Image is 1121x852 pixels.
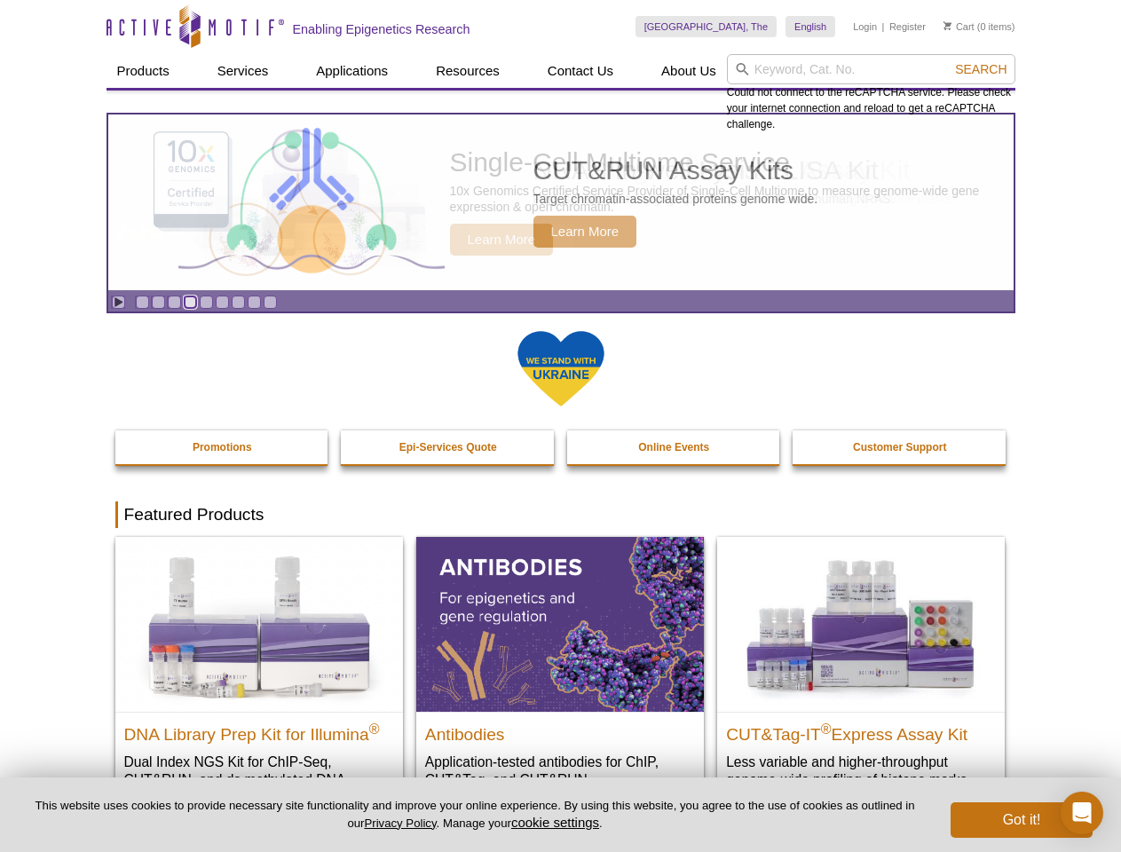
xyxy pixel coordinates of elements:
a: Go to slide 6 [216,296,229,309]
a: Go to slide 4 [184,296,197,309]
a: Privacy Policy [364,816,436,830]
article: CUT&RUN Assay Kits [108,114,1014,290]
strong: Promotions [193,441,252,454]
h2: Antibodies [425,717,695,744]
a: Go to slide 3 [168,296,181,309]
a: Applications [305,54,399,88]
a: Resources [425,54,510,88]
a: Customer Support [793,430,1007,464]
strong: Customer Support [853,441,946,454]
a: Go to slide 5 [200,296,213,309]
p: Less variable and higher-throughput genome-wide profiling of histone marks​. [726,753,996,789]
a: Go to slide 9 [264,296,277,309]
li: (0 items) [943,16,1015,37]
a: Online Events [567,430,782,464]
img: We Stand With Ukraine [517,329,605,408]
a: Promotions [115,430,330,464]
a: Cart [943,20,975,33]
button: Search [950,61,1012,77]
a: Go to slide 2 [152,296,165,309]
button: cookie settings [511,815,599,830]
p: Target chromatin-associated proteins genome wide. [533,191,818,207]
img: Your Cart [943,21,951,30]
span: Search [955,62,1007,76]
a: Epi-Services Quote [341,430,556,464]
button: Got it! [951,802,1093,838]
h2: Featured Products [115,501,1007,528]
div: Could not connect to the reCAPTCHA service. Please check your internet connection and reload to g... [727,54,1015,132]
li: | [882,16,885,37]
sup: ® [821,721,832,736]
h2: DNA Library Prep Kit for Illumina [124,717,394,744]
a: [GEOGRAPHIC_DATA], The [635,16,777,37]
a: CUT&Tag-IT® Express Assay Kit CUT&Tag-IT®Express Assay Kit Less variable and higher-throughput ge... [717,537,1005,806]
p: This website uses cookies to provide necessary site functionality and improve your online experie... [28,798,921,832]
h2: CUT&Tag-IT Express Assay Kit [726,717,996,744]
img: DNA Library Prep Kit for Illumina [115,537,403,711]
a: Register [889,20,926,33]
p: Application-tested antibodies for ChIP, CUT&Tag, and CUT&RUN. [425,753,695,789]
a: About Us [651,54,727,88]
strong: Online Events [638,441,709,454]
img: All Antibodies [416,537,704,711]
input: Keyword, Cat. No. [727,54,1015,84]
a: Products [107,54,180,88]
a: Services [207,54,280,88]
a: All Antibodies Antibodies Application-tested antibodies for ChIP, CUT&Tag, and CUT&RUN. [416,537,704,806]
a: CUT&RUN Assay Kits CUT&RUN Assay Kits Target chromatin-associated proteins genome wide. Learn More [108,114,1014,290]
div: Open Intercom Messenger [1061,792,1103,834]
a: Contact Us [537,54,624,88]
sup: ® [369,721,380,736]
a: Toggle autoplay [112,296,125,309]
a: Login [853,20,877,33]
img: CUT&RUN Assay Kits [178,122,445,284]
h2: Enabling Epigenetics Research [293,21,470,37]
a: English [785,16,835,37]
a: Go to slide 8 [248,296,261,309]
img: CUT&Tag-IT® Express Assay Kit [717,537,1005,711]
p: Dual Index NGS Kit for ChIP-Seq, CUT&RUN, and ds methylated DNA assays. [124,753,394,807]
h2: CUT&RUN Assay Kits [533,157,818,184]
a: Go to slide 1 [136,296,149,309]
span: Learn More [533,216,637,248]
a: DNA Library Prep Kit for Illumina DNA Library Prep Kit for Illumina® Dual Index NGS Kit for ChIP-... [115,537,403,824]
a: Go to slide 7 [232,296,245,309]
strong: Epi-Services Quote [399,441,497,454]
